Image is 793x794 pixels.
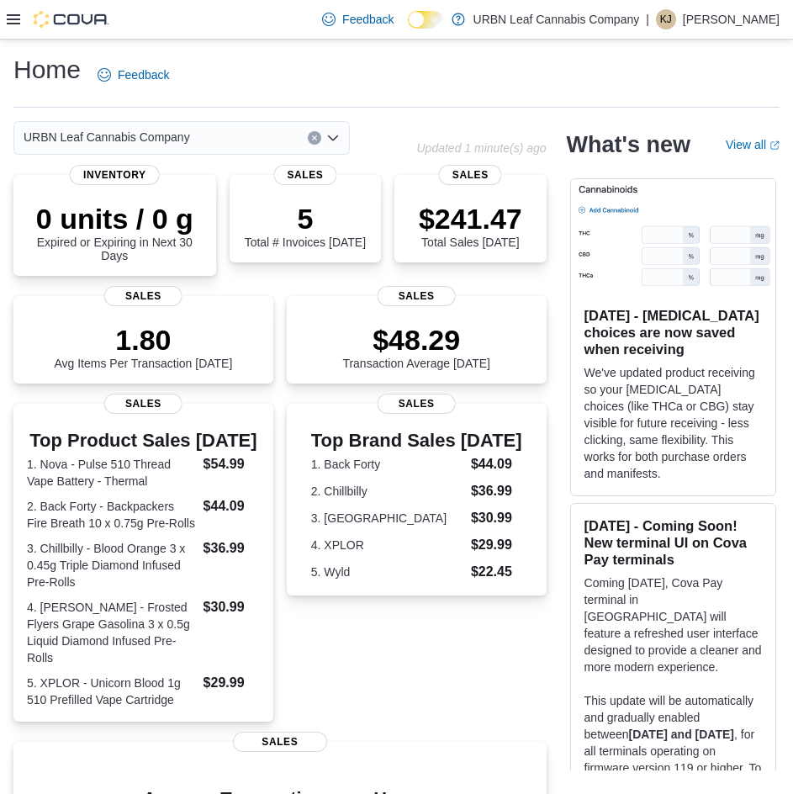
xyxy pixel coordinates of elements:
span: Sales [104,394,182,414]
p: | [646,9,649,29]
div: Total # Invoices [DATE] [245,202,366,249]
span: Sales [273,165,336,185]
dd: $54.99 [204,454,260,474]
dd: $44.09 [204,496,260,516]
dt: 4. [PERSON_NAME] - Frosted Flyers Grape Gasolina 3 x 0.5g Liquid Diamond Infused Pre-Rolls [27,599,197,666]
span: KJ [660,9,672,29]
p: URBN Leaf Cannabis Company [473,9,640,29]
dd: $36.99 [204,538,260,558]
dt: 3. Chillbilly - Blood Orange 3 x 0.45g Triple Diamond Infused Pre-Rolls [27,540,197,590]
svg: External link [769,140,780,151]
h3: Top Product Sales [DATE] [27,431,260,451]
a: View allExternal link [726,138,780,151]
dd: $30.99 [471,508,522,528]
div: Kaitlyn Jacklin [656,9,676,29]
dd: $22.45 [471,562,522,582]
dt: 3. [GEOGRAPHIC_DATA] [311,510,464,527]
dt: 5. Wyld [311,564,464,580]
p: $48.29 [342,323,490,357]
button: Clear input [308,131,321,145]
p: Updated 1 minute(s) ago [416,141,546,155]
dt: 2. Chillbilly [311,483,464,500]
dt: 2. Back Forty - Backpackers Fire Breath 10 x 0.75g Pre-Rolls [27,498,197,532]
span: Sales [233,732,327,752]
p: [PERSON_NAME] [683,9,780,29]
strong: [DATE] and [DATE] [629,728,734,741]
h3: [DATE] - [MEDICAL_DATA] choices are now saved when receiving [584,307,762,357]
p: 5 [245,202,366,236]
dt: 5. XPLOR - Unicorn Blood 1g 510 Prefilled Vape Cartridge [27,675,197,708]
img: Cova [34,11,109,28]
h2: What's new [567,131,690,158]
p: Coming [DATE], Cova Pay terminal in [GEOGRAPHIC_DATA] will feature a refreshed user interface des... [584,574,762,675]
button: Open list of options [326,131,340,145]
span: Inventory [70,165,160,185]
span: Sales [378,286,456,306]
h1: Home [13,53,81,87]
dd: $29.99 [204,673,260,693]
a: Feedback [315,3,400,36]
dt: 4. XPLOR [311,537,464,553]
a: Feedback [91,58,176,92]
dd: $30.99 [204,597,260,617]
input: Dark Mode [408,11,443,29]
span: Sales [378,394,456,414]
dt: 1. Back Forty [311,456,464,473]
span: Sales [104,286,182,306]
div: Expired or Expiring in Next 30 Days [27,202,203,262]
div: Transaction Average [DATE] [342,323,490,370]
dt: 1. Nova - Pulse 510 Thread Vape Battery - Thermal [27,456,197,490]
span: Feedback [118,66,169,83]
p: 1.80 [54,323,232,357]
span: Feedback [342,11,394,28]
p: 0 units / 0 g [27,202,203,236]
h3: Top Brand Sales [DATE] [311,431,522,451]
dd: $44.09 [471,454,522,474]
span: URBN Leaf Cannabis Company [24,127,190,147]
p: We've updated product receiving so your [MEDICAL_DATA] choices (like THCa or CBG) stay visible fo... [584,364,762,482]
span: Sales [439,165,502,185]
div: Total Sales [DATE] [419,202,522,249]
dd: $29.99 [471,535,522,555]
h3: [DATE] - Coming Soon! New terminal UI on Cova Pay terminals [584,517,762,568]
p: $241.47 [419,202,522,236]
div: Avg Items Per Transaction [DATE] [54,323,232,370]
dd: $36.99 [471,481,522,501]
